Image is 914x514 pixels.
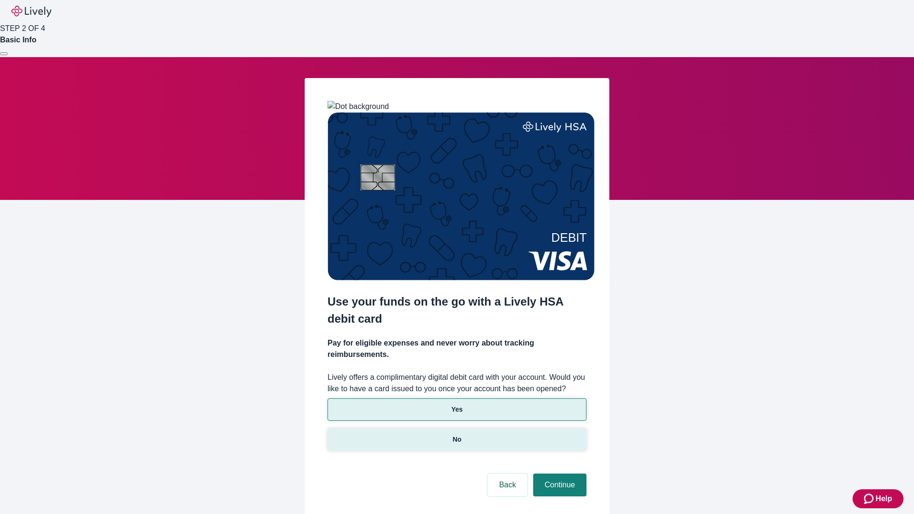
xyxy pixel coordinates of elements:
[875,493,892,504] span: Help
[11,6,51,17] img: Lively
[864,493,875,504] svg: Zendesk support icon
[328,337,586,360] h4: Pay for eligible expenses and never worry about tracking reimbursements.
[453,435,462,445] p: No
[487,474,527,496] button: Back
[328,398,586,421] button: Yes
[328,101,389,112] img: Dot background
[328,112,595,280] img: Debit card
[328,372,586,395] label: Lively offers a complimentary digital debit card with your account. Would you like to have a card...
[853,489,904,508] button: Zendesk support iconHelp
[533,474,586,496] button: Continue
[451,405,463,415] p: Yes
[328,428,586,451] button: No
[328,293,586,327] h2: Use your funds on the go with a Lively HSA debit card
